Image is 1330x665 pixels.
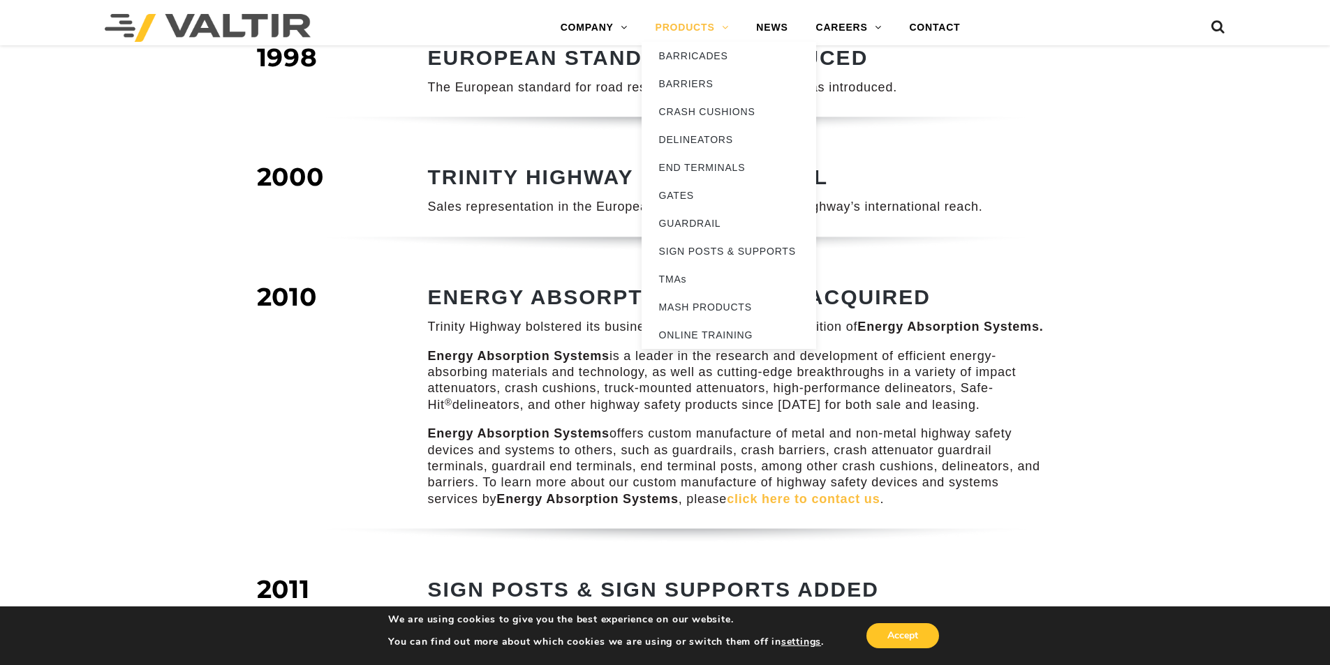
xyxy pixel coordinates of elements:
a: click here to contact us [727,492,880,506]
a: GUARDRAIL [642,209,816,237]
a: END TERMINALS [642,154,816,181]
p: We are using cookies to give you the best experience on our website. [388,613,824,626]
a: ONLINE TRAINING [642,321,816,349]
strong: Energy Absorption Systems. [857,320,1043,334]
a: BARRIERS [642,70,816,98]
strong: ENERGY ABSORPTION SYSTEMS ACQUIRED [428,285,931,308]
span: 2011 [257,574,310,604]
strong: Energy Absorption Systems [428,349,609,363]
span: 1998 [257,42,318,73]
a: CONTACT [895,14,974,42]
strong: SIGN POSTS & SIGN SUPPORTS ADDED [428,578,879,601]
p: offers custom manufacture of metal and non-metal highway safety devices and systems to others, su... [428,426,1046,507]
img: Valtir [105,14,311,42]
a: PRODUCTS [642,14,743,42]
button: Accept [866,623,939,648]
a: TMAs [642,265,816,293]
a: CRASH CUSHIONS [642,98,816,126]
a: COMPANY [547,14,642,42]
a: GATES [642,181,816,209]
a: SIGN POSTS & SUPPORTS [642,237,816,265]
p: is a leader in the research and development of efficient energy-absorbing materials and technolog... [428,348,1046,414]
p: Trinity Highway bolstered its business in [DATE] with the acquisition of [428,319,1046,335]
sup: ® [445,397,452,408]
a: MASH PRODUCTS [642,293,816,321]
span: 2000 [257,161,324,192]
span: 2010 [257,281,317,312]
p: Sales representation in the European market extends Trinity Highway’s international reach. [428,199,1046,215]
button: settings [781,636,821,648]
strong: EUROPEAN STANDARDS INTRODUCED [428,46,869,69]
p: You can find out more about which cookies we are using or switch them off in . [388,636,824,648]
a: CAREERS [802,14,896,42]
strong: Energy Absorption Systems [428,426,609,440]
p: The European standard for road restraint systems, EN 1317, was introduced. [428,80,1046,96]
a: NEWS [742,14,801,42]
strong: TRINITY HIGHWAY INTERNATIONAL [428,165,829,188]
a: DELINEATORS [642,126,816,154]
a: BARRICADES [642,42,816,70]
strong: Energy Absorption Systems [496,492,678,506]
